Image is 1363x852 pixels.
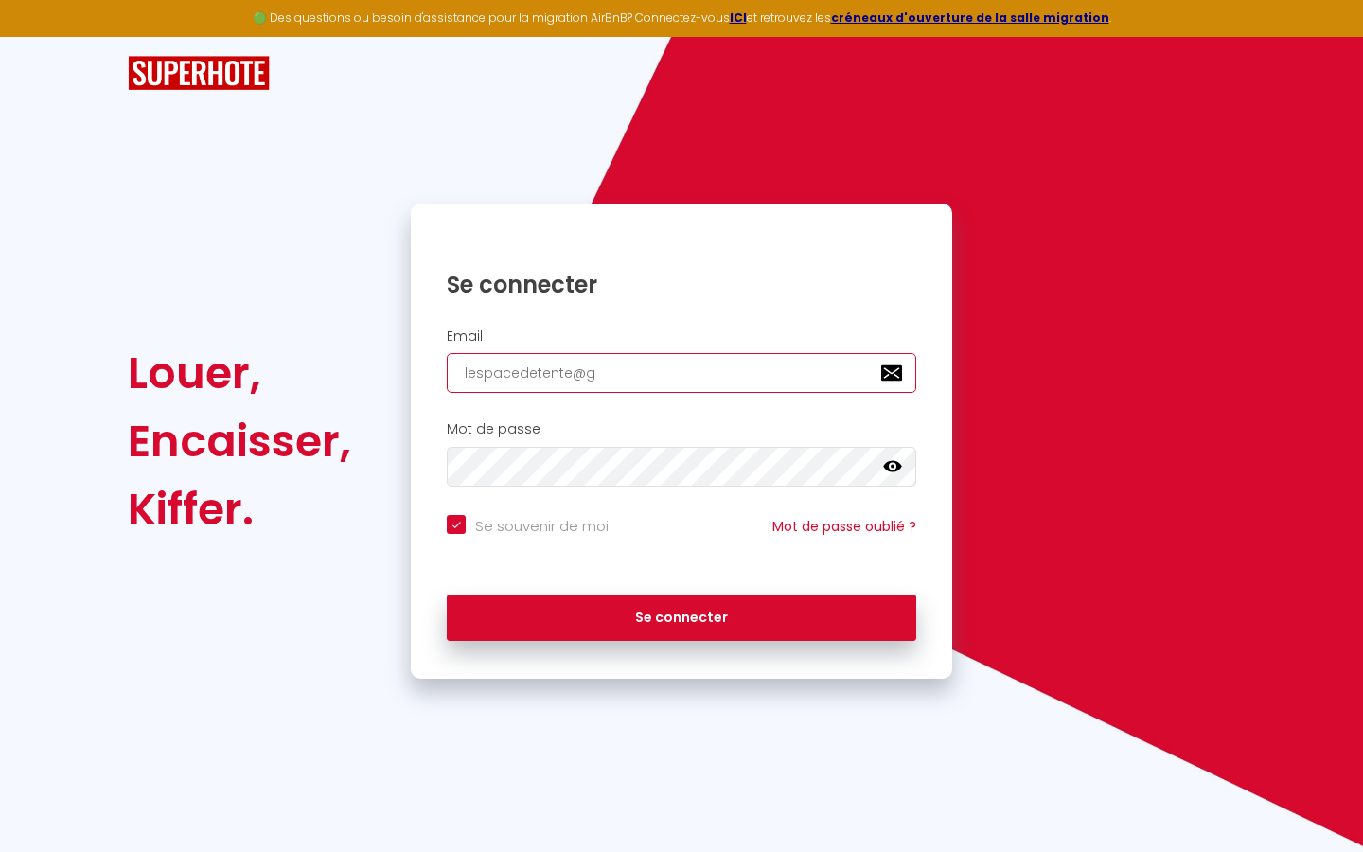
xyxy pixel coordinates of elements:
[128,407,351,475] div: Encaisser,
[128,339,351,407] div: Louer,
[447,353,916,393] input: Ton Email
[15,8,72,64] button: Ouvrir le widget de chat LiveChat
[772,517,916,536] a: Mot de passe oublié ?
[447,328,916,345] h2: Email
[447,421,916,437] h2: Mot de passe
[831,9,1109,26] a: créneaux d'ouverture de la salle migration
[447,270,916,299] h1: Se connecter
[128,56,270,91] img: SuperHote logo
[128,475,351,543] div: Kiffer.
[447,595,916,642] button: Se connecter
[730,9,747,26] a: ICI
